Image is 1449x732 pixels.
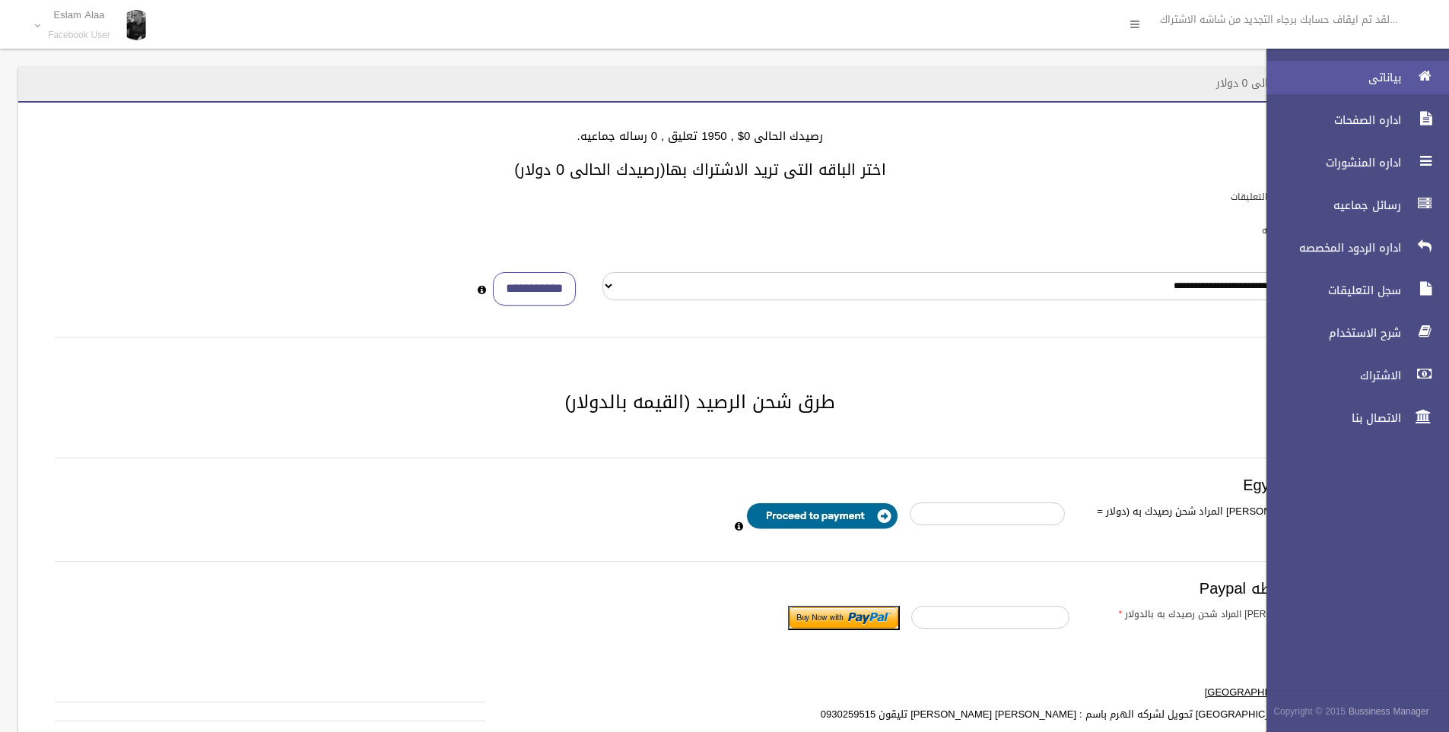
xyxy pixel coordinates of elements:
[1254,146,1449,179] a: اداره المنشورات
[1254,410,1406,426] span: الاتصال بنا
[1254,401,1449,435] a: الاتصال بنا
[1254,155,1406,170] span: اداره المنشورات
[1081,606,1352,623] label: ادخل [PERSON_NAME] المراد شحن رصيدك به بالدولار
[1254,189,1449,222] a: رسائل جماعيه
[48,9,110,21] p: Eslam Alaa
[1349,703,1429,720] strong: Bussiness Manager
[1231,189,1351,205] label: باقات الرد الالى على التعليقات
[1198,68,1382,98] header: الاشتراك - رصيدك الحالى 0 دولار
[1254,240,1406,255] span: اداره الردود المخصصه
[1254,61,1449,94] a: بياناتى
[1254,70,1406,85] span: بياناتى
[37,161,1364,178] h3: اختر الباقه التى تريد الاشتراك بها(رصيدك الحالى 0 دولار)
[1254,325,1406,341] span: شرح الاستخدام
[37,130,1364,143] h4: رصيدك الحالى 0$ , 1950 تعليق , 0 رساله جماعيه.
[55,477,1346,493] h3: Egypt payment
[1254,198,1406,213] span: رسائل جماعيه
[1273,703,1346,720] span: Copyright © 2015
[1254,103,1449,137] a: اداره الصفحات
[1254,112,1406,128] span: اداره الصفحات
[1262,222,1351,239] label: باقات الرسائل الجماعيه
[48,30,110,41] small: Facebook User
[1076,502,1343,539] label: ادخل [PERSON_NAME] المراد شحن رصيدك به (دولار = 35 جنيه )
[776,683,1334,702] label: من [GEOGRAPHIC_DATA]
[1254,274,1449,307] a: سجل التعليقات
[1254,368,1406,383] span: الاشتراك
[1254,231,1449,265] a: اداره الردود المخصصه
[55,580,1346,597] h3: الدفع بواسطه Paypal
[788,606,900,630] input: Submit
[37,392,1364,412] h2: طرق شحن الرصيد (القيمه بالدولار)
[1254,283,1406,298] span: سجل التعليقات
[1254,359,1449,392] a: الاشتراك
[1254,316,1449,350] a: شرح الاستخدام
